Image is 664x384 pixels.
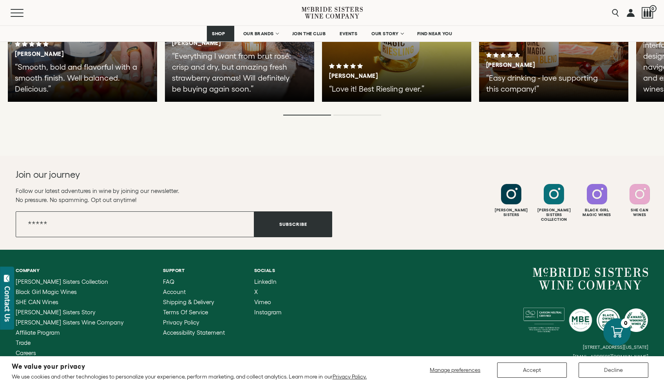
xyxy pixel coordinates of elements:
[583,344,648,350] small: [STREET_ADDRESS][US_STATE]
[366,26,408,41] a: OUR STORY
[486,72,612,94] p: “Easy drinking - love supporting this company!”
[16,340,134,346] a: Trade
[15,50,123,58] h3: [PERSON_NAME]
[163,309,208,315] span: Terms of Service
[16,299,134,305] a: SHE CAN Wines
[371,31,399,36] span: OUR STORY
[163,288,186,295] span: Account
[254,288,258,295] span: X
[16,309,96,315] span: [PERSON_NAME] Sisters Story
[333,373,367,380] a: Privacy Policy.
[212,31,225,36] span: SHOP
[4,286,11,322] div: Contact Us
[16,319,134,326] a: McBride Sisters Wine Company
[254,299,282,305] a: Vimeo
[577,208,617,217] div: Black Girl Magic Wines
[16,339,31,346] span: Trade
[16,279,134,285] a: McBride Sisters Collection
[163,319,225,326] a: Privacy Policy
[163,299,214,305] span: Shipping & Delivery
[16,168,300,181] h2: Join our journey
[16,329,60,336] span: Affiliate Program
[412,26,458,41] a: FIND NEAR YOU
[16,309,134,315] a: McBride Sisters Story
[163,329,225,336] span: Accessibility Statement
[497,362,567,378] button: Accept
[283,115,331,115] li: Page dot 1
[254,211,332,237] button: Subscribe
[335,26,362,41] a: EVENTS
[16,330,134,336] a: Affiliate Program
[254,279,282,285] a: LinkedIn
[12,373,367,380] p: We use cookies and other technologies to personalize your experience, perform marketing, and coll...
[16,186,332,204] p: Follow our latest adventures in wine by joining our newsletter. No pressure. No spamming. Opt out...
[172,50,298,94] p: “Everything I want from brut rosé: crisp and dry, but amazing fresh strawberry aromas! Will defin...
[417,31,452,36] span: FIND NEAR YOU
[163,309,225,315] a: Terms of Service
[333,115,381,115] li: Page dot 2
[329,72,437,79] h3: [PERSON_NAME]
[287,26,331,41] a: JOIN THE CLUB
[491,208,532,217] div: [PERSON_NAME] Sisters
[163,299,225,305] a: Shipping & Delivery
[172,40,280,47] h3: [PERSON_NAME]
[534,184,574,222] a: Follow McBride Sisters Collection on Instagram [PERSON_NAME] SistersCollection
[243,31,274,36] span: OUR BRANDS
[254,299,271,305] span: Vimeo
[534,208,574,222] div: [PERSON_NAME] Sisters Collection
[486,61,594,69] h3: [PERSON_NAME]
[12,363,367,370] h2: We value your privacy
[254,309,282,315] a: Instagram
[577,184,617,217] a: Follow Black Girl Magic Wines on Instagram Black GirlMagic Wines
[533,268,648,290] a: McBride Sisters Wine Company
[16,278,108,285] span: [PERSON_NAME] Sisters Collection
[16,288,77,295] span: Black Girl Magic Wines
[16,350,36,356] span: Careers
[491,184,532,217] a: Follow McBride Sisters on Instagram [PERSON_NAME]Sisters
[254,278,277,285] span: LinkedIn
[292,31,326,36] span: JOIN THE CLUB
[254,289,282,295] a: X
[163,319,199,326] span: Privacy Policy
[425,362,485,378] button: Manage preferences
[163,330,225,336] a: Accessibility Statement
[16,299,58,305] span: SHE CAN Wines
[579,362,648,378] button: Decline
[238,26,283,41] a: OUR BRANDS
[573,354,648,359] small: [EMAIL_ADDRESS][DOMAIN_NAME]
[163,278,174,285] span: FAQ
[163,289,225,295] a: Account
[16,319,124,326] span: [PERSON_NAME] Sisters Wine Company
[16,211,254,237] input: Email
[329,83,455,94] p: “Love it! Best Riesling ever.”
[619,184,660,217] a: Follow SHE CAN Wines on Instagram She CanWines
[340,31,357,36] span: EVENTS
[163,279,225,285] a: FAQ
[430,367,480,373] span: Manage preferences
[16,289,134,295] a: Black Girl Magic Wines
[15,61,141,94] p: “Smooth, bold and flavorful with a smooth finish. Well balanced. Delicious.”
[11,9,39,17] button: Mobile Menu Trigger
[650,5,657,12] span: 0
[619,208,660,217] div: She Can Wines
[207,26,234,41] a: SHOP
[621,318,631,328] div: 0
[16,350,134,356] a: Careers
